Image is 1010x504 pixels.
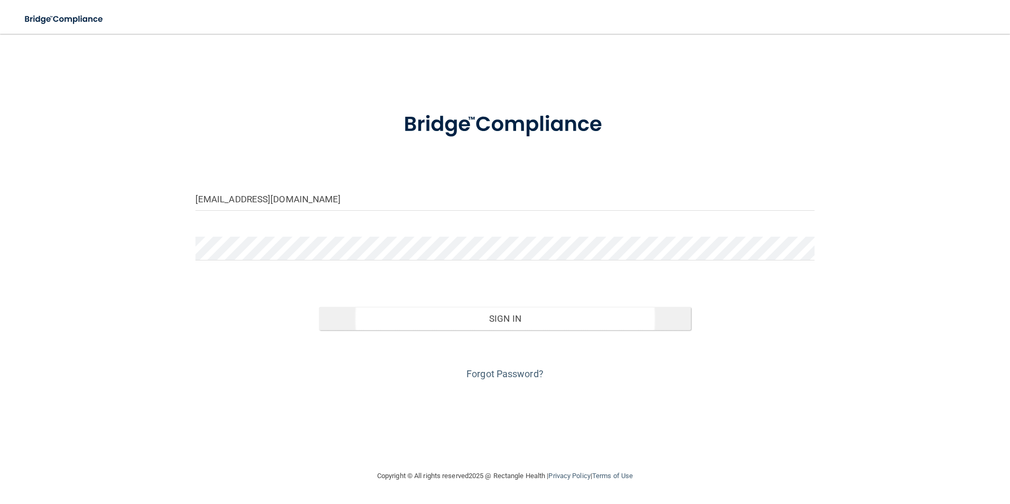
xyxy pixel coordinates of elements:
[592,472,633,480] a: Terms of Use
[548,472,590,480] a: Privacy Policy
[16,8,113,30] img: bridge_compliance_login_screen.278c3ca4.svg
[195,187,815,211] input: Email
[319,307,691,330] button: Sign In
[312,459,698,493] div: Copyright © All rights reserved 2025 @ Rectangle Health | |
[382,97,628,152] img: bridge_compliance_login_screen.278c3ca4.svg
[466,368,544,379] a: Forgot Password?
